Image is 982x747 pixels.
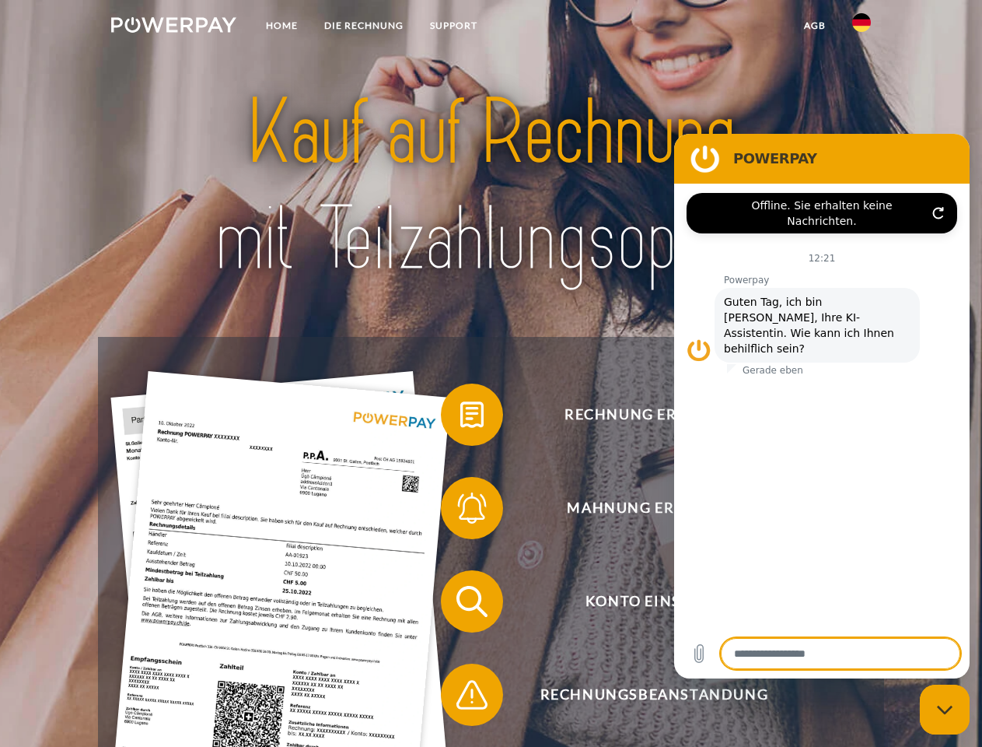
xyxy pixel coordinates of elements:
[453,675,491,714] img: qb_warning.svg
[920,685,970,735] iframe: Schaltfläche zum Öffnen des Messaging-Fensters; Konversation läuft
[441,384,845,446] button: Rechnung erhalten?
[441,477,845,539] button: Mahnung erhalten?
[463,384,844,446] span: Rechnung erhalten?
[441,570,845,633] button: Konto einsehen
[453,582,491,621] img: qb_search.svg
[417,12,491,40] a: SUPPORT
[463,570,844,633] span: Konto einsehen
[791,12,839,40] a: agb
[674,134,970,679] iframe: Messaging-Fenster
[463,664,844,726] span: Rechnungsbeanstandung
[149,75,833,298] img: title-powerpay_de.svg
[453,395,491,434] img: qb_bill.svg
[253,12,311,40] a: Home
[111,17,236,33] img: logo-powerpay-white.svg
[852,13,871,32] img: de
[463,477,844,539] span: Mahnung erhalten?
[453,489,491,528] img: qb_bell.svg
[311,12,417,40] a: DIE RECHNUNG
[441,664,845,726] button: Rechnungsbeanstandung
